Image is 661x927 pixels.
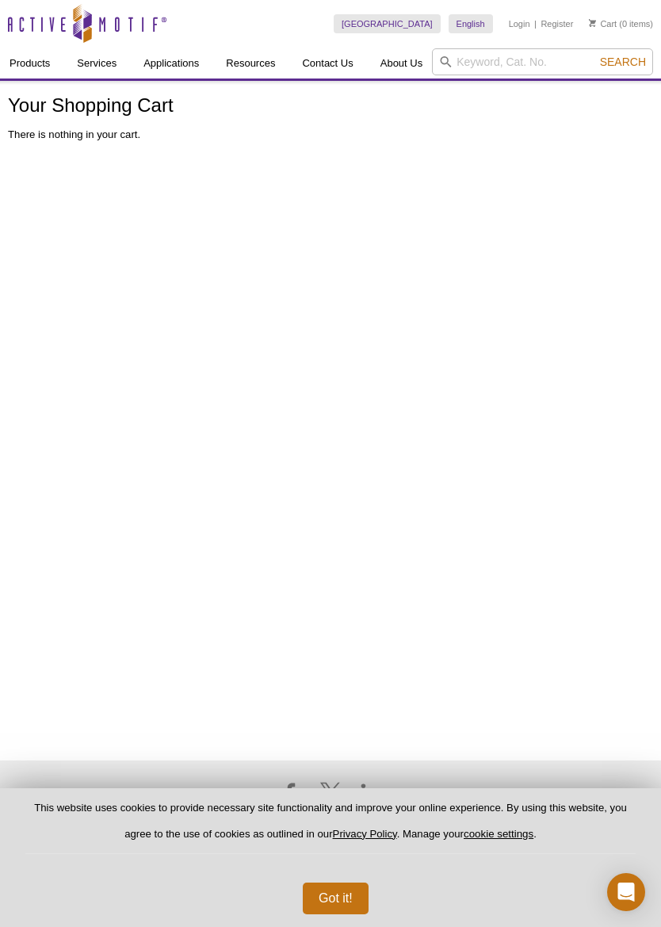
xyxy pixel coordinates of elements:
a: Resources [216,48,285,79]
h1: Your Shopping Cart [8,95,653,118]
img: Your Cart [589,19,596,27]
li: (0 items) [589,14,653,33]
a: English [449,14,493,33]
a: Register [541,18,573,29]
a: About Us [371,48,432,79]
button: Got it! [303,883,369,914]
a: Login [509,18,530,29]
button: Search [595,55,651,69]
div: Open Intercom Messenger [607,873,645,911]
a: [GEOGRAPHIC_DATA] [334,14,441,33]
input: Keyword, Cat. No. [432,48,653,75]
a: Privacy Policy [333,828,397,840]
span: Search [600,56,646,68]
a: Contact Us [292,48,362,79]
a: Cart [589,18,617,29]
li: | [534,14,537,33]
a: Services [67,48,126,79]
a: Applications [134,48,208,79]
p: There is nothing in your cart. [8,128,653,142]
p: This website uses cookies to provide necessary site functionality and improve your online experie... [25,801,636,854]
button: cookie settings [464,828,533,840]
